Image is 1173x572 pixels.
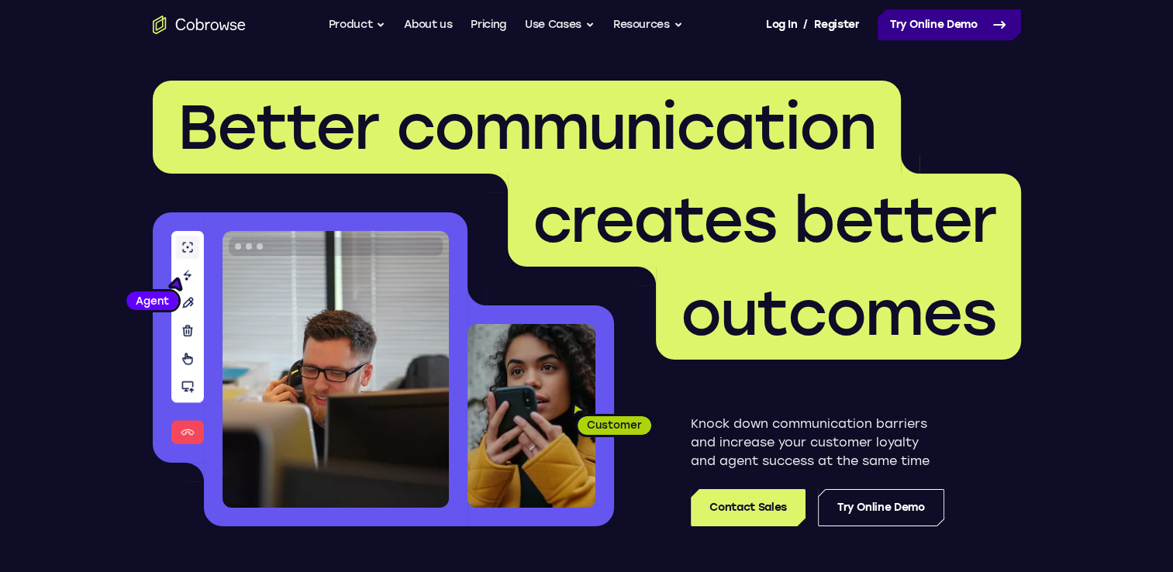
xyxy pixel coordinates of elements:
[818,489,944,526] a: Try Online Demo
[691,415,944,470] p: Knock down communication barriers and increase your customer loyalty and agent success at the sam...
[613,9,683,40] button: Resources
[691,489,805,526] a: Contact Sales
[223,231,449,508] img: A customer support agent talking on the phone
[814,9,859,40] a: Register
[153,16,246,34] a: Go to the home page
[467,324,595,508] img: A customer holding their phone
[525,9,595,40] button: Use Cases
[404,9,452,40] a: About us
[533,183,996,257] span: creates better
[878,9,1021,40] a: Try Online Demo
[803,16,808,34] span: /
[471,9,506,40] a: Pricing
[178,90,876,164] span: Better communication
[766,9,797,40] a: Log In
[329,9,386,40] button: Product
[681,276,996,350] span: outcomes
